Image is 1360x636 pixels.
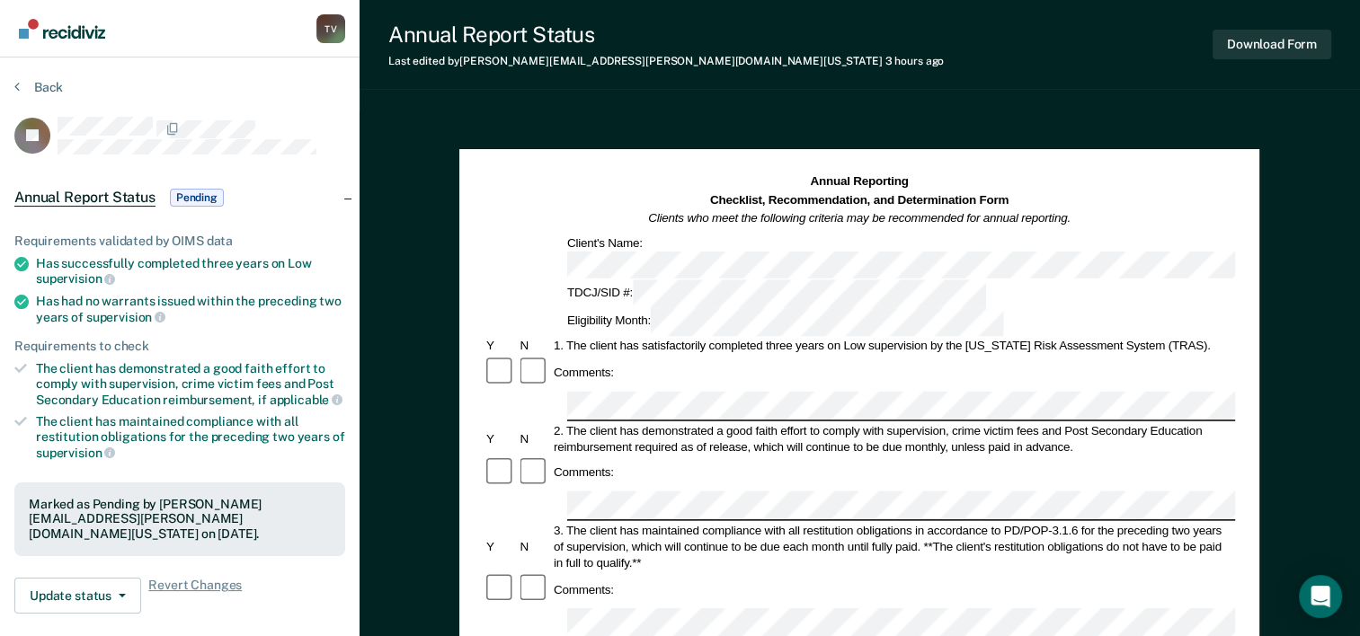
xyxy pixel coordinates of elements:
[484,538,517,554] div: Y
[29,497,331,542] div: Marked as Pending by [PERSON_NAME][EMAIL_ADDRESS][PERSON_NAME][DOMAIN_NAME][US_STATE] on [DATE].
[316,14,345,43] div: T V
[551,581,617,597] div: Comments:
[388,55,944,67] div: Last edited by [PERSON_NAME][EMAIL_ADDRESS][PERSON_NAME][DOMAIN_NAME][US_STATE]
[885,55,945,67] span: 3 hours ago
[36,271,115,286] span: supervision
[484,338,517,354] div: Y
[551,422,1235,455] div: 2. The client has demonstrated a good faith effort to comply with supervision, crime victim fees ...
[551,464,617,481] div: Comments:
[388,22,944,48] div: Annual Report Status
[14,578,141,614] button: Update status
[36,361,345,407] div: The client has demonstrated a good faith effort to comply with supervision, crime victim fees and...
[1213,30,1331,59] button: Download Form
[551,522,1235,570] div: 3. The client has maintained compliance with all restitution obligations in accordance to PD/POP-...
[19,19,105,39] img: Recidiviz
[86,310,165,324] span: supervision
[36,256,345,287] div: Has successfully completed three years on Low
[518,430,551,446] div: N
[649,211,1071,225] em: Clients who meet the following criteria may be recommended for annual reporting.
[484,430,517,446] div: Y
[170,189,224,207] span: Pending
[564,280,989,308] div: TDCJ/SID #:
[36,294,345,324] div: Has had no warrants issued within the preceding two years of
[36,446,115,460] span: supervision
[1299,575,1342,618] div: Open Intercom Messenger
[811,175,909,189] strong: Annual Reporting
[564,308,1007,336] div: Eligibility Month:
[551,338,1235,354] div: 1. The client has satisfactorily completed three years on Low supervision by the [US_STATE] Risk ...
[316,14,345,43] button: Profile dropdown button
[14,189,156,207] span: Annual Report Status
[14,79,63,95] button: Back
[551,365,617,381] div: Comments:
[36,414,345,460] div: The client has maintained compliance with all restitution obligations for the preceding two years of
[518,538,551,554] div: N
[710,193,1009,207] strong: Checklist, Recommendation, and Determination Form
[14,339,345,354] div: Requirements to check
[148,578,242,614] span: Revert Changes
[270,393,342,407] span: applicable
[14,234,345,249] div: Requirements validated by OIMS data
[518,338,551,354] div: N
